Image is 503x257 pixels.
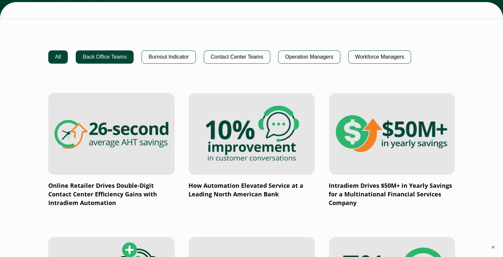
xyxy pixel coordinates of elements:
[204,50,270,64] button: Contact Center Teams
[142,50,196,64] button: Burnout Indicator
[48,93,175,207] a: Online Retailer Drives Double-Digit Contact Center Efficiency Gains with Intradiem Automation
[329,181,455,207] p: Intradiem Drives $50M+ in Yearly Savings for a Multinational Financial Services Company
[48,181,175,207] p: Online Retailer Drives Double-Digit Contact Center Efficiency Gains with Intradiem Automation
[278,50,340,64] button: Operation Managers
[490,244,496,250] button: ×
[48,50,68,64] button: All
[189,93,315,199] a: How Automation Elevated Service at a Leading North American Bank
[189,181,315,199] p: How Automation Elevated Service at a Leading North American Bank
[348,50,411,64] button: Workforce Managers
[329,93,455,207] a: Intradiem Drives $50M+ in Yearly Savings for a Multinational Financial Services Company
[76,50,134,64] button: Back Office Teams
